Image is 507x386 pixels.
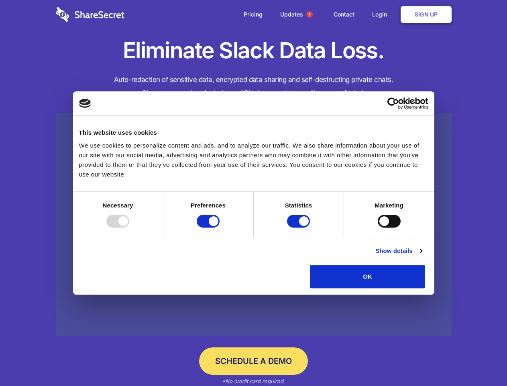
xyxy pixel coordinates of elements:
a: Pricing [236,2,271,27]
h1: Eliminate Slack Data Loss. [56,36,452,65]
strong: Marketing [375,202,403,209]
strong: Statistics [285,202,312,209]
img: logo-wordmark-white-trans-d4663122ce5f474addd5e946df7df03e33cb6a1c49d2221995e7729f52c070b2.svg [56,7,124,22]
div: We use cookies to personalize content and ads, and to analyze our traffic. We also share informat... [79,141,428,179]
div: This website uses cookies [79,128,428,138]
span: 1 [306,11,313,18]
a: Contact [326,2,362,27]
a: Login [364,2,399,27]
a: Wistia video thumbnail [56,113,452,337]
em: *No credit card required. [222,378,285,384]
h4: Auto-redaction of sensitive data, encrypted data sharing and self-destructing private chats. Shar... [56,73,452,100]
strong: Preferences [191,202,226,209]
a: Show details [375,246,422,256]
a: Sign Up [401,6,452,23]
a: Usercentrics Cookiebot - opens in a new window [358,97,428,109]
img: logo [79,99,91,108]
strong: Necessary [103,202,133,209]
button: OK [310,265,425,288]
a: Schedule a Demo [199,347,308,375]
